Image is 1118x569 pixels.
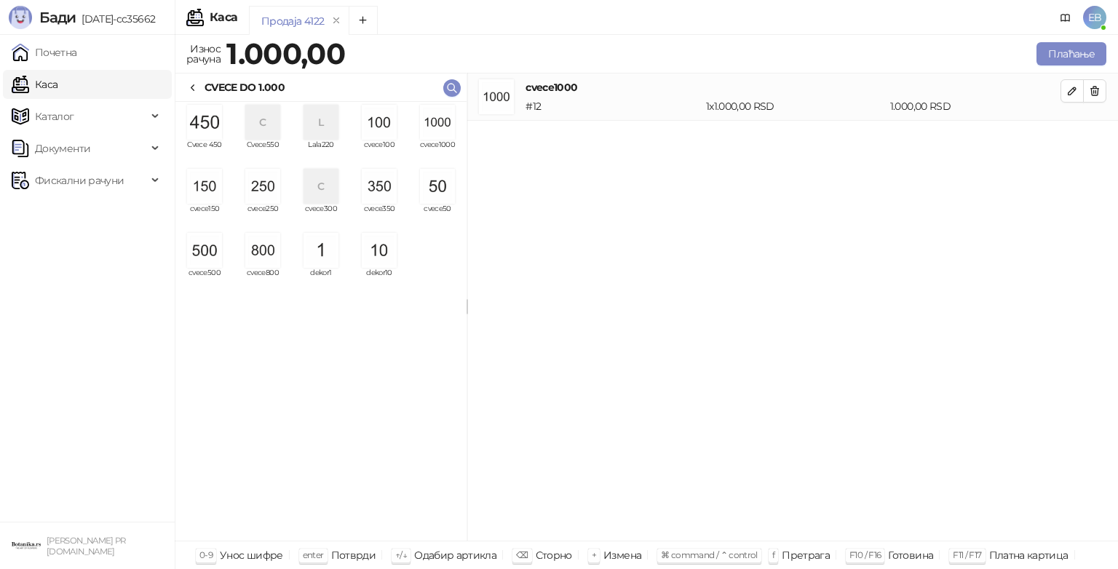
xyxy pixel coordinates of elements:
a: Почетна [12,38,77,67]
img: Slika [245,233,280,268]
div: Потврди [331,546,376,565]
span: cvece150 [181,205,228,227]
span: Lala220 [298,141,344,163]
a: Документација [1054,6,1077,29]
div: Одабир артикла [414,546,496,565]
img: Slika [245,169,280,204]
a: Каса [12,70,58,99]
span: cvece1000 [414,141,461,163]
span: Фискални рачуни [35,166,124,195]
strong: 1.000,00 [226,36,345,71]
div: # 12 [523,98,703,114]
span: cvece500 [181,269,228,291]
span: ↑/↓ [395,549,407,560]
div: Платна картица [989,546,1069,565]
h4: cvece1000 [526,79,1060,95]
img: Slika [304,233,338,268]
span: ⌫ [516,549,528,560]
div: Продаја 4122 [261,13,324,29]
span: f [772,549,774,560]
button: Плаћање [1036,42,1106,65]
span: Каталог [35,102,74,131]
span: 0-9 [199,549,213,560]
span: Cvece550 [239,141,286,163]
button: Add tab [349,6,378,35]
img: Slika [362,105,397,140]
span: [DATE]-cc35662 [76,12,155,25]
span: cvece300 [298,205,344,227]
span: cvece800 [239,269,286,291]
img: Slika [187,233,222,268]
img: Slika [362,169,397,204]
button: remove [327,15,346,27]
img: Slika [362,233,397,268]
img: Slika [187,169,222,204]
span: EB [1083,6,1106,29]
span: dekor1 [298,269,344,291]
img: Logo [9,6,32,29]
span: Cvece 450 [181,141,228,163]
div: grid [175,102,467,541]
div: 1 x 1.000,00 RSD [703,98,887,114]
span: F11 / F17 [953,549,981,560]
span: enter [303,549,324,560]
span: cvece250 [239,205,286,227]
div: L [304,105,338,140]
span: ⌘ command / ⌃ control [661,549,758,560]
img: Slika [187,105,222,140]
div: Измена [603,546,641,565]
span: + [592,549,596,560]
div: 1.000,00 RSD [887,98,1063,114]
div: Унос шифре [220,546,283,565]
span: F10 / F16 [849,549,881,560]
span: cvece50 [414,205,461,227]
div: Износ рачуна [183,39,223,68]
span: cvece350 [356,205,403,227]
div: C [245,105,280,140]
small: [PERSON_NAME] PR [DOMAIN_NAME] [47,536,126,557]
span: dekor10 [356,269,403,291]
div: C [304,169,338,204]
span: cvece100 [356,141,403,163]
div: Сторно [536,546,572,565]
img: 64x64-companyLogo-0e2e8aaa-0bd2-431b-8613-6e3c65811325.png [12,531,41,560]
span: Бади [39,9,76,26]
img: Slika [420,105,455,140]
div: CVECE DO 1.000 [205,79,285,95]
div: Готовина [888,546,933,565]
div: Претрага [782,546,830,565]
div: Каса [210,12,237,23]
span: Документи [35,134,90,163]
img: Slika [420,169,455,204]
